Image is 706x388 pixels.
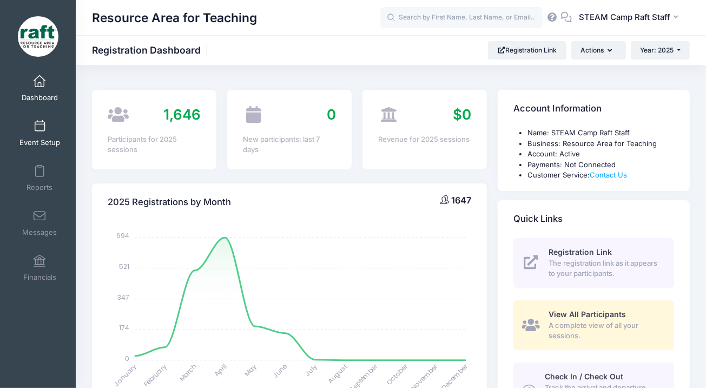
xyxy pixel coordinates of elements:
[527,160,674,170] li: Payments: Not Connected
[92,5,257,30] h1: Resource Area for Teaching
[513,94,602,124] h4: Account Information
[641,46,674,54] span: Year: 2025
[579,11,670,23] span: STEAM Camp Raft Staff
[271,361,289,379] tspan: June
[527,170,674,181] li: Customer Service:
[108,134,201,155] div: Participants for 2025 sessions
[19,138,60,147] span: Event Setup
[545,372,623,381] span: Check In / Check Out
[27,183,52,192] span: Reports
[213,361,229,378] tspan: April
[14,114,65,152] a: Event Setup
[527,139,674,149] li: Business: Resource Area for Teaching
[112,361,138,388] tspan: January
[142,361,168,388] tspan: February
[326,361,349,385] tspan: August
[513,203,563,234] h4: Quick Links
[14,249,65,287] a: Financials
[23,273,56,282] span: Financials
[513,238,674,288] a: Registration Link The registration link as it appears to your participants.
[242,361,259,378] tspan: May
[527,128,674,139] li: Name: STEAM Camp Raft Staff
[22,93,58,102] span: Dashboard
[177,361,199,383] tspan: March
[125,354,129,363] tspan: 0
[243,134,336,155] div: New participants: last 7 days
[92,44,210,56] h1: Registration Dashboard
[18,16,58,57] img: Resource Area for Teaching
[513,300,674,350] a: View All Participants A complete view of all your sessions.
[378,134,471,145] div: Revenue for 2025 sessions
[572,5,690,30] button: STEAM Camp Raft Staff
[549,247,612,257] span: Registration Link
[571,41,625,60] button: Actions
[303,361,319,378] tspan: July
[116,231,129,240] tspan: 694
[117,292,129,301] tspan: 347
[385,361,410,387] tspan: October
[549,258,662,279] span: The registration link as it appears to your participants.
[327,106,336,123] span: 0
[488,41,566,60] a: Registration Link
[549,320,662,341] span: A complete view of all your sessions.
[590,170,627,179] a: Contact Us
[380,7,543,29] input: Search by First Name, Last Name, or Email...
[108,187,231,218] h4: 2025 Registrations by Month
[549,310,626,319] span: View All Participants
[163,106,201,123] span: 1,646
[22,228,57,237] span: Messages
[453,106,471,123] span: $0
[119,262,129,271] tspan: 521
[451,195,471,206] span: 1647
[14,159,65,197] a: Reports
[119,323,129,332] tspan: 174
[527,149,674,160] li: Account: Active
[14,69,65,107] a: Dashboard
[14,204,65,242] a: Messages
[631,41,690,60] button: Year: 2025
